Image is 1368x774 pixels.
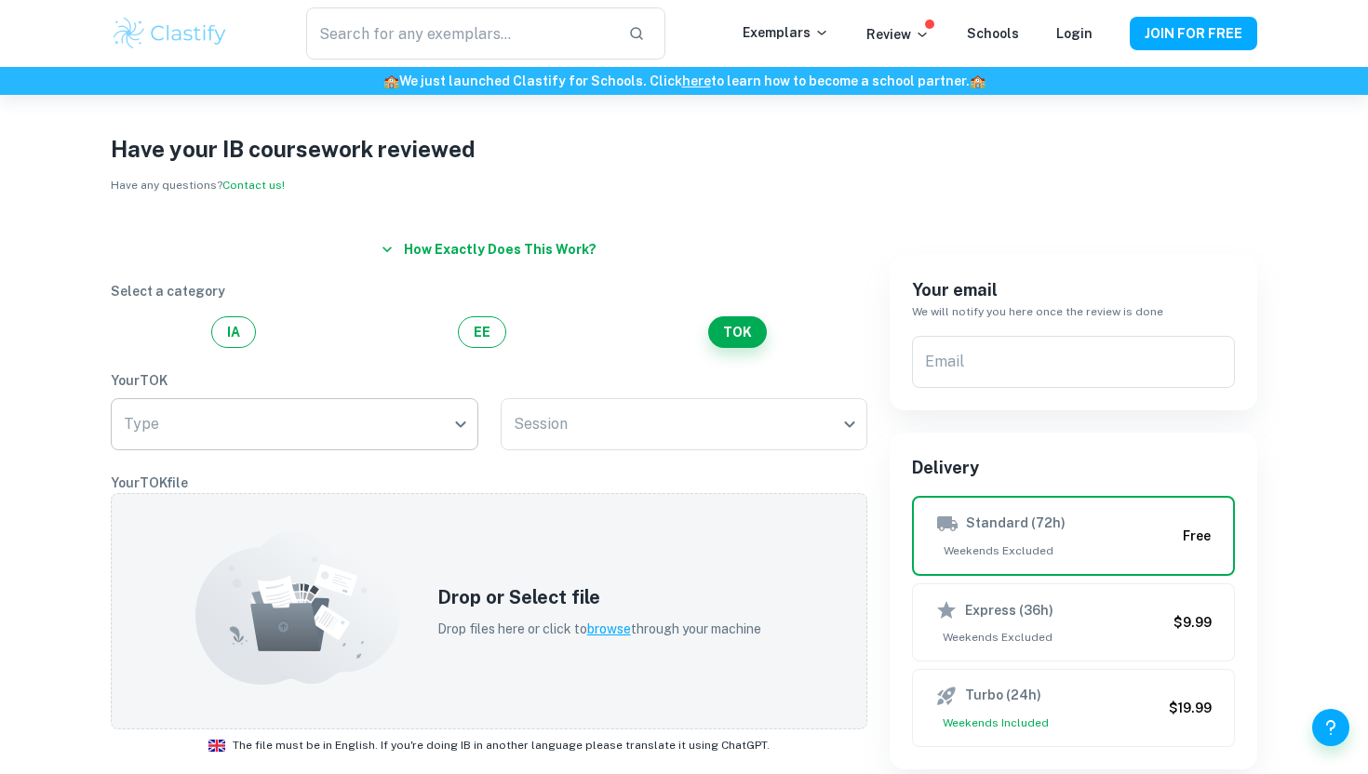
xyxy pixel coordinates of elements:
[965,600,1053,621] h6: Express (36h)
[912,583,1235,661] button: Express (36h)Weekends Excluded$9.99
[912,669,1235,747] button: Turbo (24h)Weekends Included$19.99
[912,496,1235,576] button: Standard (72h)Weekends ExcludedFree
[458,316,506,348] button: EE
[208,740,225,752] img: ic_flag_en.svg
[866,24,930,45] p: Review
[111,132,1257,166] h1: Have your IB coursework reviewed
[437,619,761,639] p: Drop files here or click to through your machine
[912,336,1235,388] input: We'll contact you here
[383,73,399,88] span: 🏫
[4,71,1364,91] h6: We just launched Clastify for Schools. Click to learn how to become a school partner.
[967,26,1019,41] a: Schools
[374,233,604,266] button: How exactly does this work?
[1312,709,1349,746] button: Help and Feedback
[935,714,1161,731] span: Weekends Included
[587,621,631,636] span: browse
[1183,526,1211,546] h6: Free
[912,455,1235,481] h6: Delivery
[111,473,867,493] p: Your TOK file
[437,583,761,611] h5: Drop or Select file
[912,277,1235,303] h6: Your email
[111,281,867,301] p: Select a category
[743,22,829,43] p: Exemplars
[1169,698,1212,718] h6: $19.99
[306,7,613,60] input: Search for any exemplars...
[111,15,229,52] img: Clastify logo
[682,73,711,88] a: here
[233,737,770,754] span: The file must be in English. If you're doing IB in another language please translate it using Cha...
[222,179,285,192] a: Contact us!
[708,316,767,348] button: TOK
[965,685,1041,707] h6: Turbo (24h)
[111,179,285,192] span: Have any questions?
[1056,26,1093,41] a: Login
[935,629,1166,646] span: Weekends Excluded
[966,513,1066,535] h6: Standard (72h)
[1174,612,1212,633] h6: $9.99
[211,316,256,348] button: IA
[936,542,1175,559] span: Weekends Excluded
[912,303,1235,321] h6: We will notify you here once the review is done
[970,73,986,88] span: 🏫
[111,370,867,391] p: Your TOK
[1130,17,1257,50] button: JOIN FOR FREE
